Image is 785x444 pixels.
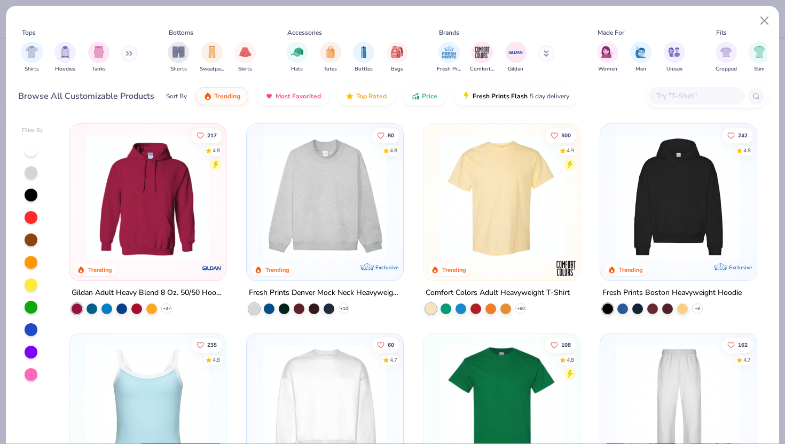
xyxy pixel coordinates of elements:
[22,28,36,37] div: Tops
[18,90,154,103] div: Browse All Customizable Products
[434,135,569,259] img: 029b8af0-80e6-406f-9fdc-fdf898547912
[234,42,256,73] div: filter for Skirts
[611,135,746,259] img: 91acfc32-fd48-4d6b-bdad-a4c1a30ac3fc
[387,342,394,348] span: 60
[169,28,193,37] div: Bottoms
[387,133,394,138] span: 80
[743,146,751,154] div: 4.8
[391,65,403,73] span: Bags
[635,65,646,73] span: Men
[371,338,399,353] button: Like
[200,42,224,73] button: filter button
[635,46,647,58] img: Men Image
[55,65,75,73] span: Hoodies
[291,65,303,73] span: Hats
[668,46,680,58] img: Unisex Image
[426,286,570,300] div: Comfort Colors Adult Heavyweight T-Shirt
[439,28,459,37] div: Brands
[340,306,348,312] span: + 10
[21,42,43,73] div: filter for Shirts
[191,338,222,353] button: Like
[387,42,408,73] button: filter button
[545,338,576,353] button: Like
[561,133,571,138] span: 300
[320,42,341,73] div: filter for Totes
[462,92,470,100] img: flash.gif
[356,92,387,100] span: Top Rated
[276,92,321,100] span: Most Favorited
[630,42,651,73] button: filter button
[602,286,742,300] div: Fresh Prints Boston Heavyweight Hoodie
[238,65,252,73] span: Skirts
[200,65,224,73] span: Sweatpants
[545,128,576,143] button: Like
[754,65,765,73] span: Slim
[392,135,528,259] img: a90f7c54-8796-4cb2-9d6e-4e9644cfe0fe
[206,46,218,58] img: Sweatpants Image
[403,87,445,105] button: Price
[207,133,217,138] span: 217
[213,146,220,154] div: 4.8
[214,92,240,100] span: Trending
[286,42,308,73] div: filter for Hats
[729,264,752,271] span: Exclusive
[88,42,109,73] button: filter button
[567,146,574,154] div: 4.9
[716,42,737,73] button: filter button
[437,42,461,73] button: filter button
[93,46,105,58] img: Tanks Image
[375,264,398,271] span: Exclusive
[505,42,527,73] button: filter button
[530,90,569,103] span: 5 day delivery
[508,65,523,73] span: Gildan
[441,44,457,60] img: Fresh Prints Image
[470,65,494,73] span: Comfort Colors
[320,42,341,73] button: filter button
[567,356,574,364] div: 4.8
[755,11,775,31] button: Close
[722,128,753,143] button: Like
[474,44,490,60] img: Comfort Colors Image
[569,135,704,259] img: e55d29c3-c55d-459c-bfd9-9b1c499ab3c6
[353,42,374,73] div: filter for Bottles
[249,286,401,300] div: Fresh Prints Denver Mock Neck Heavyweight Sweatshirt
[202,258,223,279] img: Gildan logo
[200,42,224,73] div: filter for Sweatpants
[738,342,748,348] span: 162
[743,356,751,364] div: 4.7
[163,306,171,312] span: + 37
[664,42,685,73] button: filter button
[80,135,215,259] img: 01756b78-01f6-4cc6-8d8a-3c30c1a0c8ac
[666,65,682,73] span: Unisex
[22,127,43,135] div: Filter By
[720,46,732,58] img: Cropped Image
[25,65,39,73] span: Shirts
[598,65,617,73] span: Women
[166,91,187,101] div: Sort By
[371,128,399,143] button: Like
[54,42,76,73] div: filter for Hoodies
[257,87,329,105] button: Most Favorited
[555,258,577,279] img: Comfort Colors logo
[203,92,212,100] img: trending.gif
[234,42,256,73] button: filter button
[716,42,737,73] div: filter for Cropped
[753,46,765,58] img: Slim Image
[358,46,370,58] img: Bottles Image
[26,46,38,58] img: Shirts Image
[387,42,408,73] div: filter for Bags
[655,90,737,102] input: Try "T-Shirt"
[508,44,524,60] img: Gildan Image
[722,338,753,353] button: Like
[473,92,528,100] span: Fresh Prints Flash
[389,356,397,364] div: 4.7
[88,42,109,73] div: filter for Tanks
[422,92,437,100] span: Price
[597,42,618,73] button: filter button
[454,87,577,105] button: Fresh Prints Flash5 day delivery
[437,42,461,73] div: filter for Fresh Prints
[749,42,770,73] button: filter button
[170,65,187,73] span: Shorts
[630,42,651,73] div: filter for Men
[353,42,374,73] button: filter button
